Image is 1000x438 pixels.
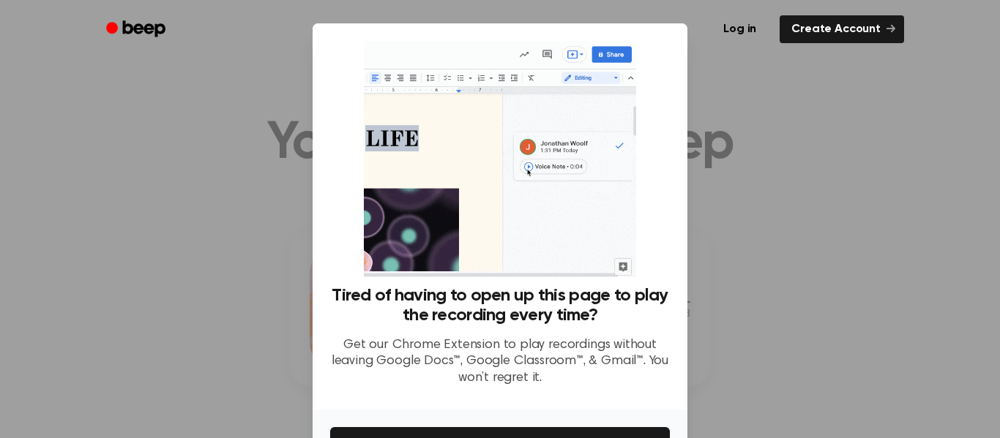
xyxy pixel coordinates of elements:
[780,15,904,43] a: Create Account
[709,12,771,46] a: Log in
[364,41,635,277] img: Beep extension in action
[96,15,179,44] a: Beep
[330,286,670,325] h3: Tired of having to open up this page to play the recording every time?
[330,337,670,387] p: Get our Chrome Extension to play recordings without leaving Google Docs™, Google Classroom™, & Gm...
